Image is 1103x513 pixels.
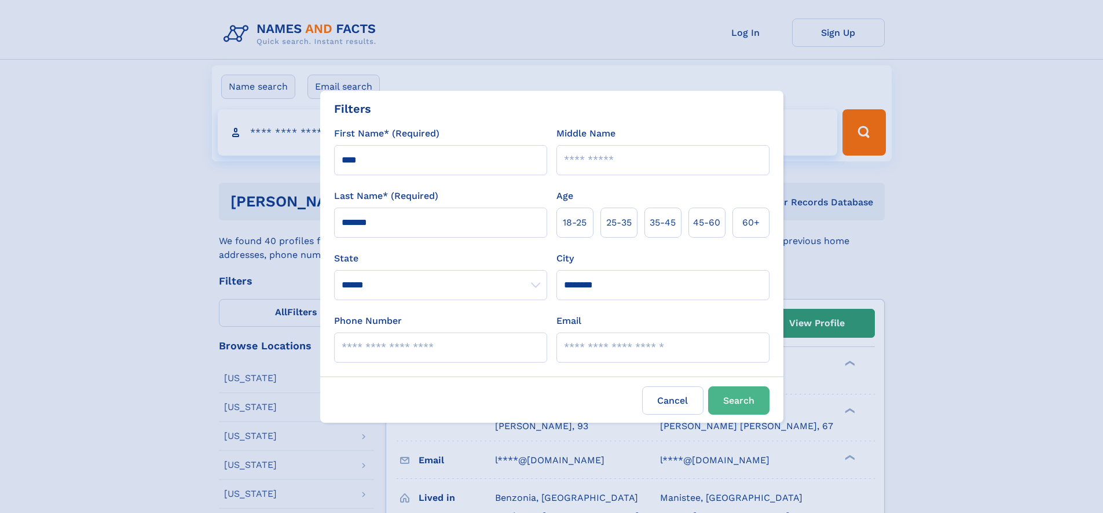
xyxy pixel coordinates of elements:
label: City [556,252,574,265]
label: Email [556,314,581,328]
label: Age [556,189,573,203]
span: 45‑60 [693,216,720,230]
span: 18‑25 [563,216,587,230]
label: Middle Name [556,127,615,141]
label: Cancel [642,386,703,415]
span: 25‑35 [606,216,632,230]
label: First Name* (Required) [334,127,439,141]
label: Last Name* (Required) [334,189,438,203]
span: 35‑45 [650,216,676,230]
label: Phone Number [334,314,402,328]
span: 60+ [742,216,760,230]
label: State [334,252,547,265]
div: Filters [334,100,371,117]
button: Search [708,386,769,415]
